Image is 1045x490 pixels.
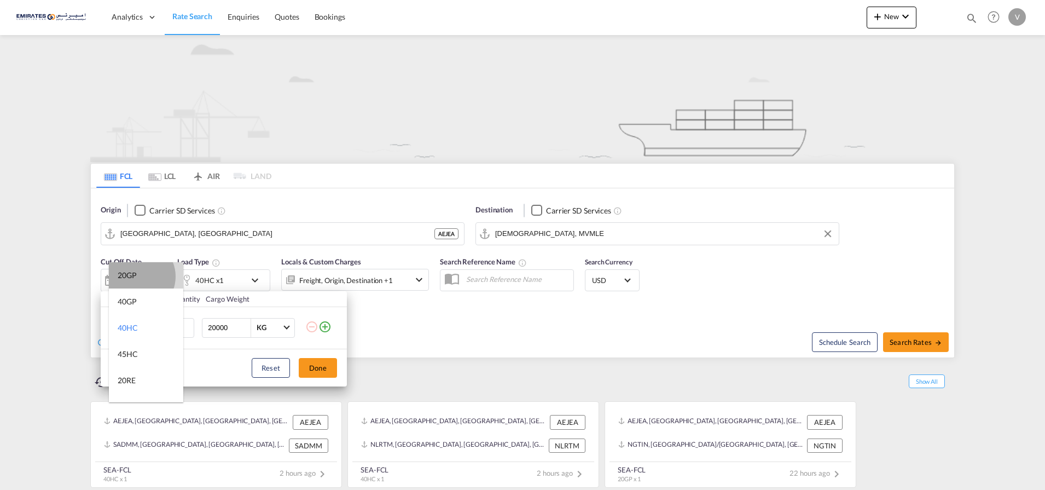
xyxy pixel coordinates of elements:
[118,296,137,307] div: 40GP
[118,270,137,281] div: 20GP
[118,349,138,360] div: 45HC
[118,375,136,386] div: 20RE
[118,401,136,412] div: 40RE
[118,322,138,333] div: 40HC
